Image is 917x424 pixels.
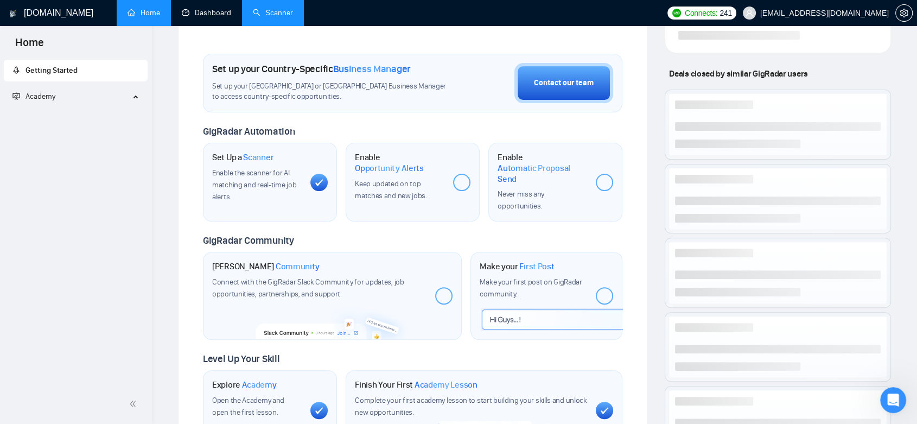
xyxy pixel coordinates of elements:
[129,398,140,409] span: double-left
[182,8,231,17] a: dashboardDashboard
[128,8,160,17] a: homeHome
[333,63,411,75] span: Business Manager
[212,261,320,272] h1: [PERSON_NAME]
[415,379,477,390] span: Academy Lesson
[746,9,753,17] span: user
[212,396,284,417] span: Open the Academy and open the first lesson.
[212,152,273,163] h1: Set Up a
[498,152,587,184] h1: Enable
[12,92,55,101] span: Academy
[355,152,444,173] h1: Enable
[355,179,427,200] span: Keep updated on top matches and new jobs.
[895,4,913,22] button: setting
[12,92,20,100] span: fund-projection-screen
[355,379,477,390] h1: Finish Your First
[212,168,296,201] span: Enable the scanner for AI matching and real-time job alerts.
[243,152,273,163] span: Scanner
[665,64,812,83] span: Deals closed by similar GigRadar users
[242,379,277,390] span: Academy
[212,379,277,390] h1: Explore
[534,77,594,89] div: Contact our team
[498,163,587,184] span: Automatic Proposal Send
[212,277,404,299] span: Connect with the GigRadar Slack Community for updates, job opportunities, partnerships, and support.
[895,9,913,17] a: setting
[355,163,424,174] span: Opportunity Alerts
[719,7,731,19] span: 241
[498,189,544,211] span: Never miss any opportunities.
[203,125,295,137] span: GigRadar Automation
[519,261,554,272] span: First Post
[26,66,78,75] span: Getting Started
[9,5,17,22] img: logo
[212,63,411,75] h1: Set up your Country-Specific
[253,8,293,17] a: searchScanner
[480,261,554,272] h1: Make your
[203,353,279,365] span: Level Up Your Skill
[256,302,410,339] img: slackcommunity-bg.png
[685,7,717,19] span: Connects:
[203,235,294,246] span: GigRadar Community
[4,60,148,81] li: Getting Started
[7,35,53,58] span: Home
[514,63,613,103] button: Contact our team
[480,277,582,299] span: Make your first post on GigRadar community.
[276,261,320,272] span: Community
[12,66,20,74] span: rocket
[212,81,453,102] span: Set up your [GEOGRAPHIC_DATA] or [GEOGRAPHIC_DATA] Business Manager to access country-specific op...
[355,396,587,417] span: Complete your first academy lesson to start building your skills and unlock new opportunities.
[880,387,906,413] iframe: Intercom live chat
[672,9,681,17] img: upwork-logo.png
[26,92,55,101] span: Academy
